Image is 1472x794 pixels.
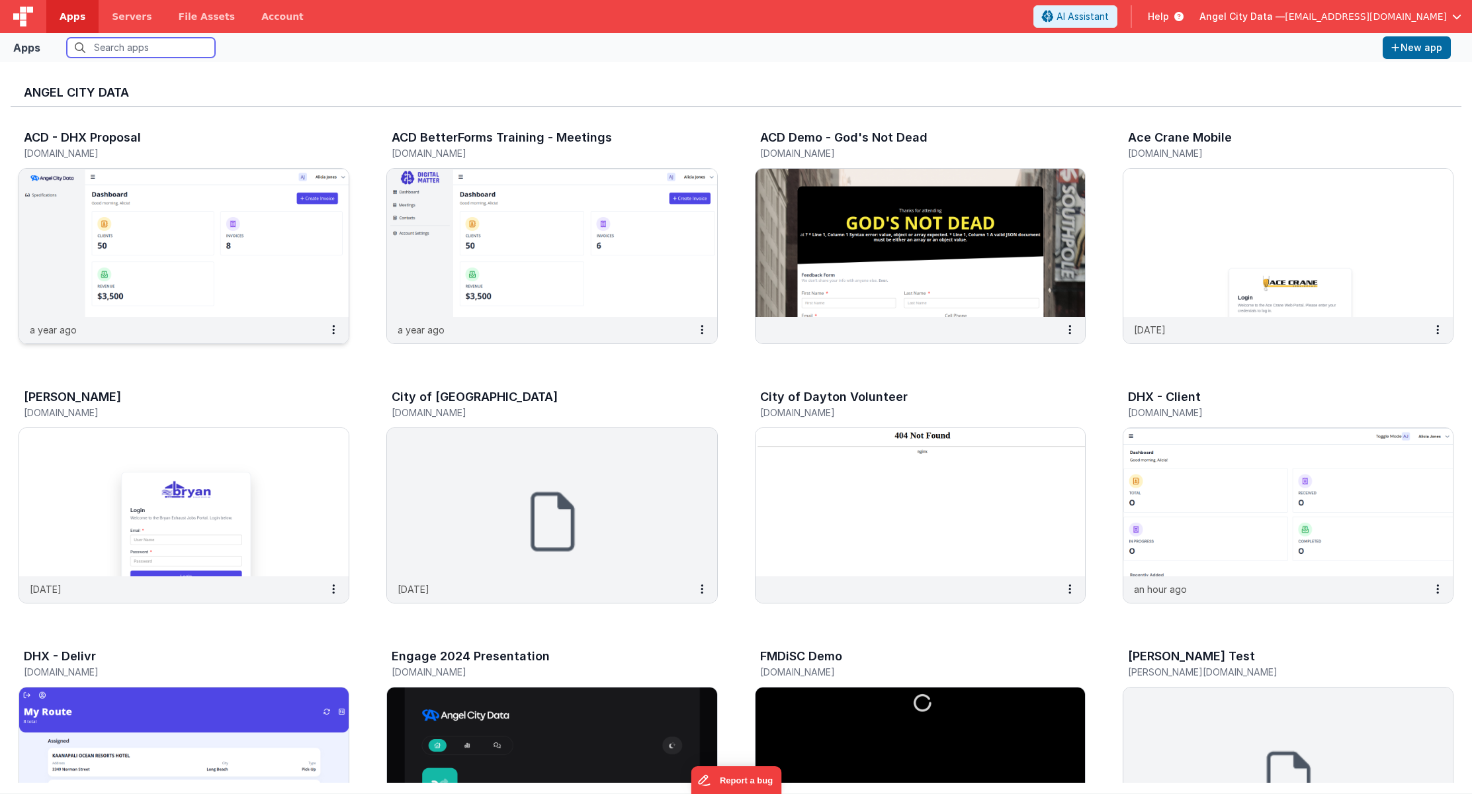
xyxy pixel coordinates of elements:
h3: FMDiSC Demo [760,650,842,663]
span: [EMAIL_ADDRESS][DOMAIN_NAME] [1285,10,1447,23]
h5: [DOMAIN_NAME] [760,408,1053,418]
p: a year ago [30,323,77,337]
h5: [DOMAIN_NAME] [760,148,1053,158]
p: [DATE] [398,582,429,596]
h5: [DOMAIN_NAME] [1128,408,1420,418]
h5: [DOMAIN_NAME] [760,667,1053,677]
p: a year ago [398,323,445,337]
input: Search apps [67,38,215,58]
h3: ACD Demo - God's Not Dead [760,131,928,144]
span: AI Assistant [1057,10,1109,23]
h3: [PERSON_NAME] Test [1128,650,1255,663]
button: New app [1383,36,1451,59]
h3: Engage 2024 Presentation [392,650,550,663]
span: Apps [60,10,85,23]
h3: ACD - DHX Proposal [24,131,141,144]
button: Angel City Data — [EMAIL_ADDRESS][DOMAIN_NAME] [1199,10,1461,23]
span: Servers [112,10,152,23]
h3: Angel City Data [24,86,1448,99]
h5: [PERSON_NAME][DOMAIN_NAME] [1128,667,1420,677]
h5: [DOMAIN_NAME] [24,667,316,677]
h3: [PERSON_NAME] [24,390,121,404]
span: Help [1148,10,1169,23]
button: AI Assistant [1033,5,1117,28]
p: an hour ago [1134,582,1187,596]
h3: ACD BetterForms Training - Meetings [392,131,612,144]
h3: City of Dayton Volunteer [760,390,908,404]
span: Angel City Data — [1199,10,1285,23]
p: [DATE] [1134,323,1166,337]
h3: Ace Crane Mobile [1128,131,1232,144]
h3: City of [GEOGRAPHIC_DATA] [392,390,558,404]
h5: [DOMAIN_NAME] [392,148,684,158]
h3: DHX - Client [1128,390,1201,404]
span: File Assets [179,10,236,23]
div: Apps [13,40,40,56]
h5: [DOMAIN_NAME] [392,667,684,677]
h5: [DOMAIN_NAME] [1128,148,1420,158]
p: [DATE] [30,582,62,596]
h5: [DOMAIN_NAME] [24,408,316,418]
h3: DHX - Delivr [24,650,96,663]
h5: [DOMAIN_NAME] [392,408,684,418]
iframe: Marker.io feedback button [691,766,781,794]
h5: [DOMAIN_NAME] [24,148,316,158]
